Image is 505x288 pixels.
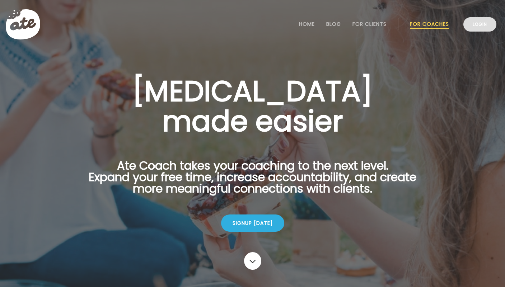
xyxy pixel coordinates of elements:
div: Signup [DATE] [221,214,284,232]
a: Login [463,17,496,32]
p: Ate Coach takes your coaching to the next level. Expand your free time, increase accountability, ... [78,160,428,203]
a: Blog [326,21,341,27]
a: For Coaches [410,21,449,27]
a: Home [299,21,315,27]
a: For Clients [352,21,387,27]
h1: [MEDICAL_DATA] made easier [78,76,428,136]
